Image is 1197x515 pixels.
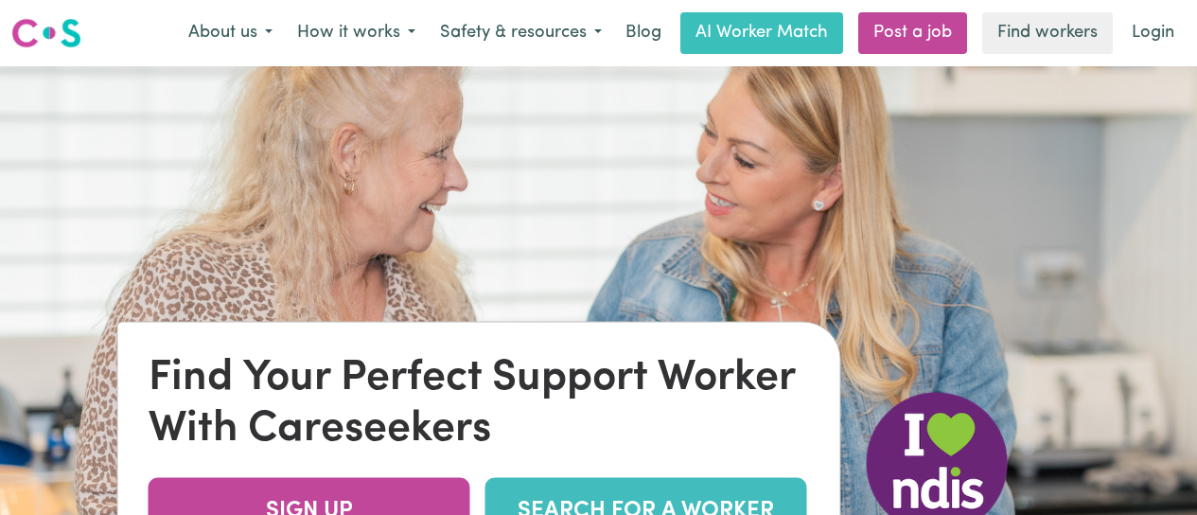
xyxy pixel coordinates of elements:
[11,11,81,55] a: Careseekers logo
[858,12,967,54] a: Post a job
[11,16,81,50] img: Careseekers logo
[614,12,673,54] a: Blog
[1121,439,1182,500] iframe: Button to launch messaging window
[1120,12,1186,54] a: Login
[285,13,428,53] button: How it works
[680,12,843,54] a: AI Worker Match
[149,353,810,455] div: Find Your Perfect Support Worker With Careseekers
[428,13,614,53] button: Safety & resources
[176,13,285,53] button: About us
[982,12,1113,54] a: Find workers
